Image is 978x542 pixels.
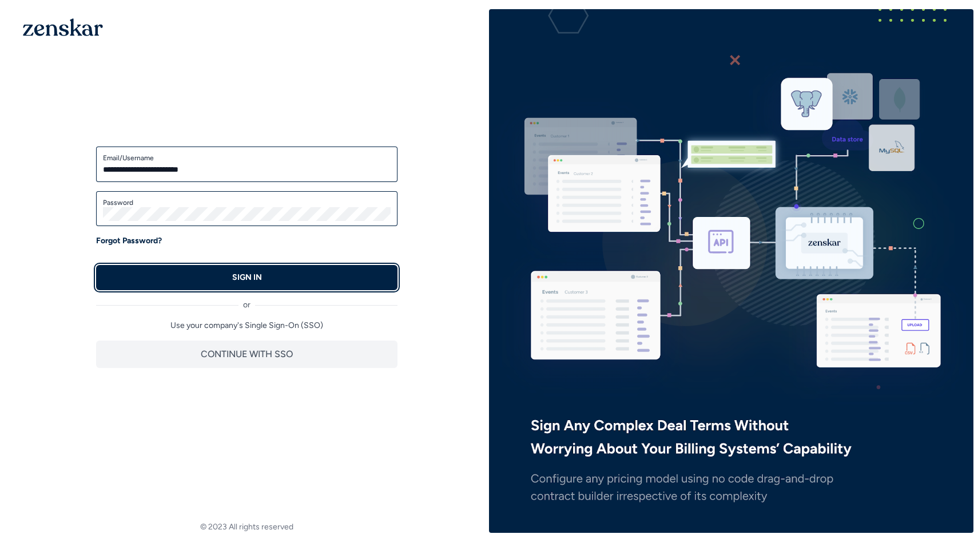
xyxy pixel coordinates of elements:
a: Forgot Password? [96,235,162,247]
div: or [96,290,397,311]
footer: © 2023 All rights reserved [5,521,489,533]
img: 1OGAJ2xQqyY4LXKgY66KYq0eOWRCkrZdAb3gUhuVAqdWPZE9SRJmCz+oDMSn4zDLXe31Ii730ItAGKgCKgCCgCikA4Av8PJUP... [23,18,103,36]
label: Password [103,198,391,207]
label: Email/Username [103,153,391,163]
button: CONTINUE WITH SSO [96,341,397,368]
p: SIGN IN [232,272,262,283]
p: Use your company's Single Sign-On (SSO) [96,320,397,331]
button: SIGN IN [96,265,397,290]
